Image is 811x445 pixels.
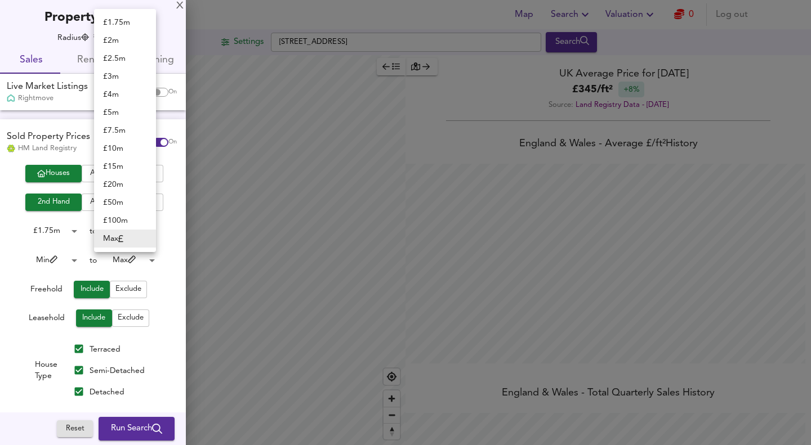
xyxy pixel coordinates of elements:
[94,176,156,194] li: £ 20m
[94,194,156,212] li: £ 50m
[94,14,156,32] li: £ 1.75m
[94,104,156,122] li: £ 5m
[94,86,156,104] li: £ 4m
[94,32,156,50] li: £ 2m
[94,212,156,230] li: £ 100m
[94,68,156,86] li: £ 3m
[94,140,156,158] li: £ 10m
[94,50,156,68] li: £ 2.5m
[94,122,156,140] li: £ 7.5m
[94,158,156,176] li: £ 15m
[94,230,156,248] li: Max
